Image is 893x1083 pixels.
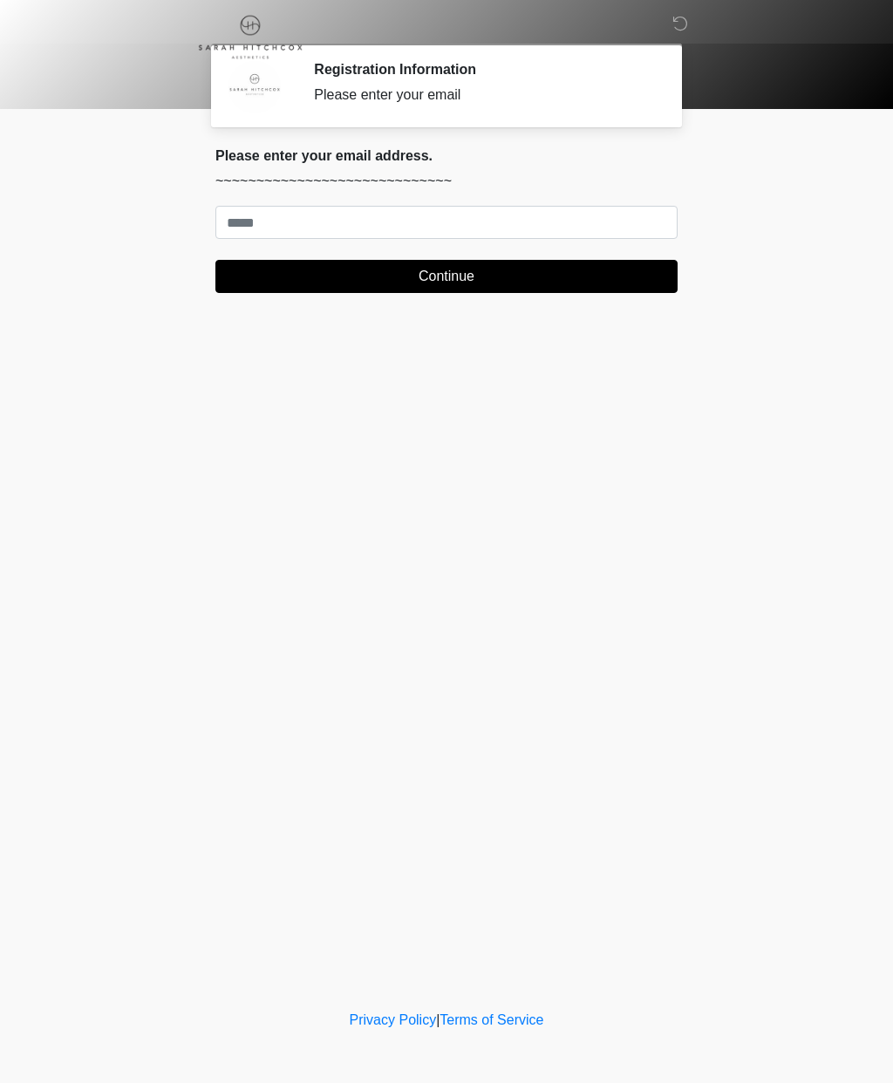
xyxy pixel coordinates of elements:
div: Please enter your email [314,85,651,106]
img: Sarah Hitchcox Aesthetics Logo [198,13,303,59]
a: Privacy Policy [350,1012,437,1027]
a: Terms of Service [440,1012,543,1027]
a: | [436,1012,440,1027]
h2: Please enter your email address. [215,147,678,164]
img: Agent Avatar [228,61,281,113]
button: Continue [215,260,678,293]
p: ~~~~~~~~~~~~~~~~~~~~~~~~~~~~~ [215,171,678,192]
